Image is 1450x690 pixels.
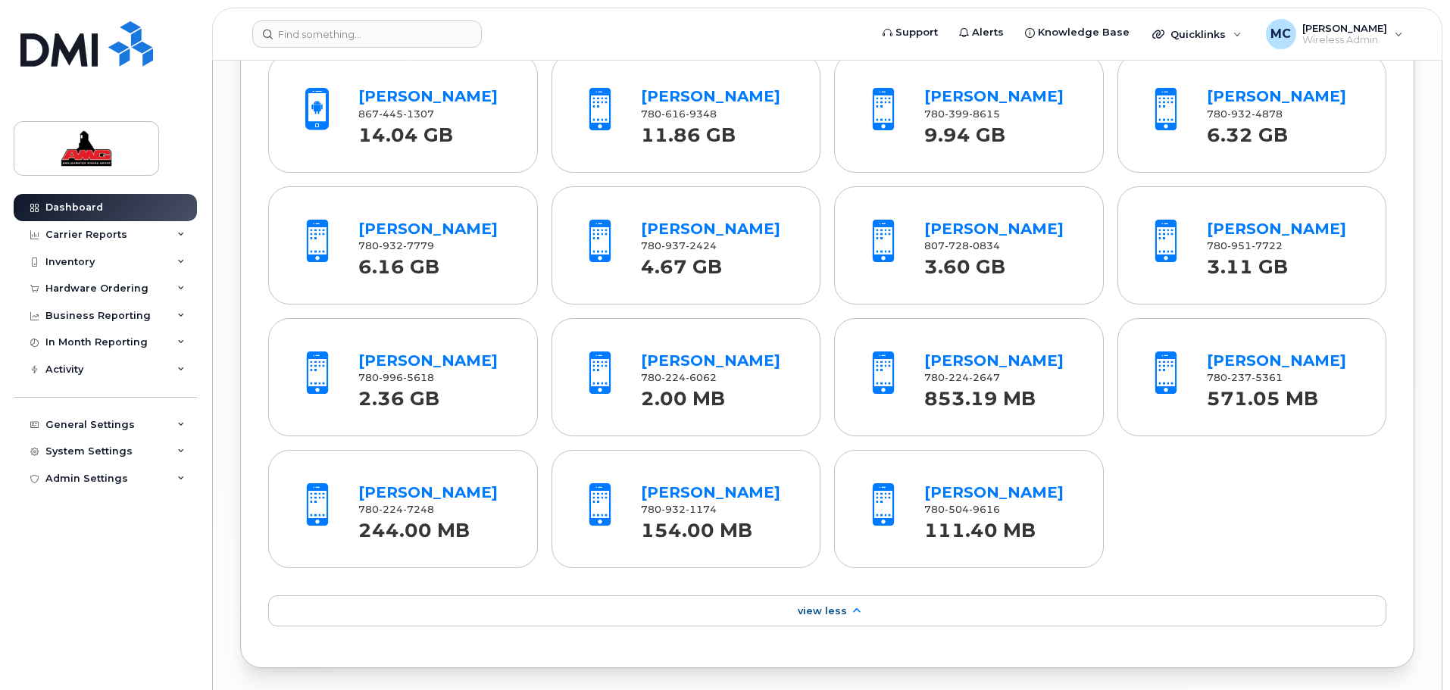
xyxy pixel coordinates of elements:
[972,25,1004,40] span: Alerts
[1252,240,1283,251] span: 7722
[945,240,969,251] span: 728
[924,247,1005,278] strong: 3.60 GB
[1207,115,1288,146] strong: 6.32 GB
[641,483,780,501] a: [PERSON_NAME]
[661,240,686,251] span: 937
[924,483,1064,501] a: [PERSON_NAME]
[1302,22,1387,34] span: [PERSON_NAME]
[358,115,453,146] strong: 14.04 GB
[661,372,686,383] span: 224
[641,108,717,120] span: 780
[1142,19,1252,49] div: Quicklinks
[924,87,1064,105] a: [PERSON_NAME]
[1207,247,1288,278] strong: 3.11 GB
[969,504,1000,515] span: 9616
[924,108,1000,120] span: 780
[1207,240,1283,251] span: 780
[379,240,403,251] span: 932
[1252,108,1283,120] span: 4878
[1207,372,1283,383] span: 780
[641,372,717,383] span: 780
[948,17,1014,48] a: Alerts
[969,108,1000,120] span: 8615
[924,504,1000,515] span: 780
[358,351,498,370] a: [PERSON_NAME]
[358,504,434,515] span: 780
[358,483,498,501] a: [PERSON_NAME]
[661,108,686,120] span: 616
[403,372,434,383] span: 5618
[872,17,948,48] a: Support
[358,247,439,278] strong: 6.16 GB
[1227,240,1252,251] span: 951
[924,115,1005,146] strong: 9.94 GB
[403,240,434,251] span: 7779
[1170,28,1226,40] span: Quicklinks
[945,372,969,383] span: 224
[641,247,722,278] strong: 4.67 GB
[358,240,434,251] span: 780
[641,504,717,515] span: 780
[358,108,434,120] span: 867
[945,504,969,515] span: 504
[641,240,717,251] span: 780
[1207,87,1346,105] a: [PERSON_NAME]
[641,379,725,410] strong: 2.00 MB
[379,372,403,383] span: 996
[924,220,1064,238] a: [PERSON_NAME]
[403,504,434,515] span: 7248
[686,108,717,120] span: 9348
[358,372,434,383] span: 780
[379,108,403,120] span: 445
[641,87,780,105] a: [PERSON_NAME]
[924,372,1000,383] span: 780
[1255,19,1414,49] div: Meagan Carter
[403,108,434,120] span: 1307
[268,595,1386,627] a: View Less
[358,510,470,542] strong: 244.00 MB
[379,504,403,515] span: 224
[798,605,847,617] span: View Less
[358,87,498,105] a: [PERSON_NAME]
[358,379,439,410] strong: 2.36 GB
[358,220,498,238] a: [PERSON_NAME]
[1252,372,1283,383] span: 5361
[1207,351,1346,370] a: [PERSON_NAME]
[1038,25,1130,40] span: Knowledge Base
[969,240,1000,251] span: 0834
[969,372,1000,383] span: 2647
[1227,372,1252,383] span: 237
[1207,379,1318,410] strong: 571.05 MB
[1270,25,1291,43] span: MC
[924,510,1036,542] strong: 111.40 MB
[661,504,686,515] span: 932
[945,108,969,120] span: 399
[686,504,717,515] span: 1174
[924,379,1036,410] strong: 853.19 MB
[641,220,780,238] a: [PERSON_NAME]
[641,115,736,146] strong: 11.86 GB
[641,510,752,542] strong: 154.00 MB
[924,240,1000,251] span: 807
[1014,17,1140,48] a: Knowledge Base
[686,240,717,251] span: 2424
[895,25,938,40] span: Support
[1302,34,1387,46] span: Wireless Admin
[1227,108,1252,120] span: 932
[1207,108,1283,120] span: 780
[252,20,482,48] input: Find something...
[924,351,1064,370] a: [PERSON_NAME]
[641,351,780,370] a: [PERSON_NAME]
[1207,220,1346,238] a: [PERSON_NAME]
[686,372,717,383] span: 6062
